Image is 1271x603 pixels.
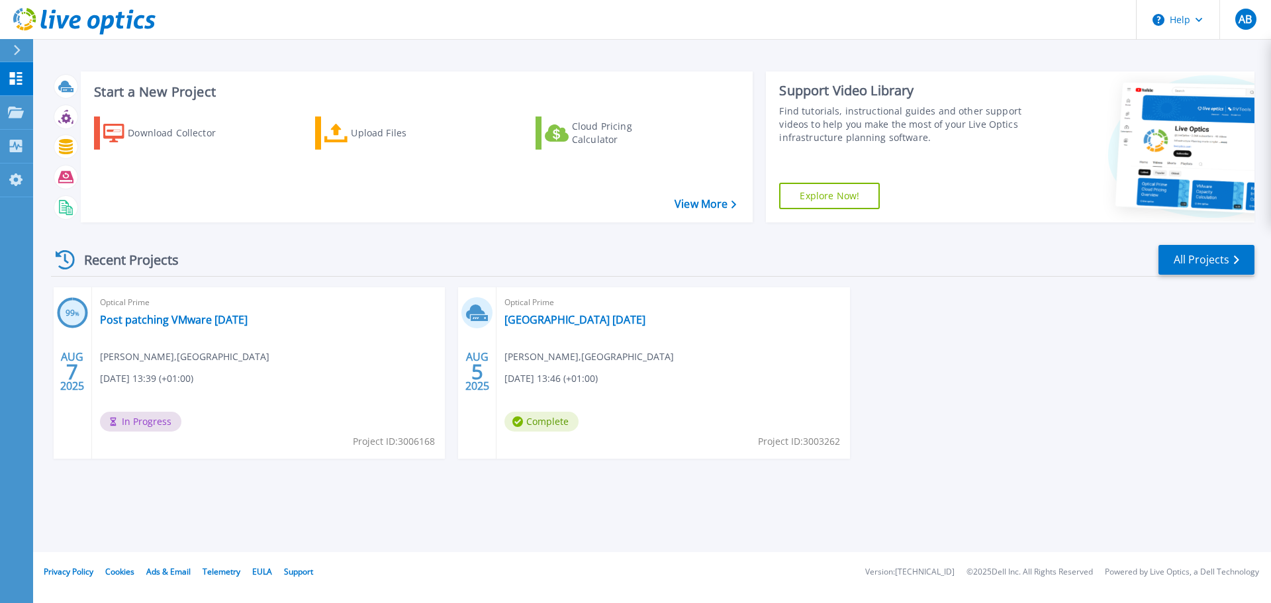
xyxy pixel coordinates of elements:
[105,566,134,577] a: Cookies
[779,183,880,209] a: Explore Now!
[536,116,683,150] a: Cloud Pricing Calculator
[779,82,1028,99] div: Support Video Library
[675,198,736,210] a: View More
[100,371,193,386] span: [DATE] 13:39 (+01:00)
[966,568,1093,577] li: © 2025 Dell Inc. All Rights Reserved
[504,295,841,310] span: Optical Prime
[128,120,234,146] div: Download Collector
[100,412,181,432] span: In Progress
[315,116,463,150] a: Upload Files
[865,568,955,577] li: Version: [TECHNICAL_ID]
[1105,568,1259,577] li: Powered by Live Optics, a Dell Technology
[100,313,248,326] a: Post patching VMware [DATE]
[504,371,598,386] span: [DATE] 13:46 (+01:00)
[504,313,645,326] a: [GEOGRAPHIC_DATA] [DATE]
[504,349,674,364] span: [PERSON_NAME] , [GEOGRAPHIC_DATA]
[465,348,490,396] div: AUG 2025
[284,566,313,577] a: Support
[94,116,242,150] a: Download Collector
[779,105,1028,144] div: Find tutorials, instructional guides and other support videos to help you make the most of your L...
[252,566,272,577] a: EULA
[100,295,437,310] span: Optical Prime
[471,366,483,377] span: 5
[146,566,191,577] a: Ads & Email
[51,244,197,276] div: Recent Projects
[758,434,840,449] span: Project ID: 3003262
[60,348,85,396] div: AUG 2025
[66,366,78,377] span: 7
[94,85,736,99] h3: Start a New Project
[100,349,269,364] span: [PERSON_NAME] , [GEOGRAPHIC_DATA]
[1239,14,1252,24] span: AB
[351,120,457,146] div: Upload Files
[44,566,93,577] a: Privacy Policy
[572,120,678,146] div: Cloud Pricing Calculator
[57,306,88,321] h3: 99
[504,412,579,432] span: Complete
[1158,245,1254,275] a: All Projects
[353,434,435,449] span: Project ID: 3006168
[203,566,240,577] a: Telemetry
[75,310,79,317] span: %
